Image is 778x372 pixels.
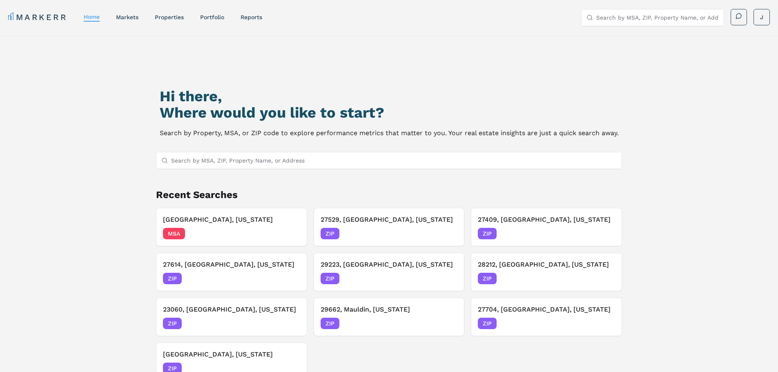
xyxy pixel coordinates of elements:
a: MARKERR [8,11,67,23]
a: properties [155,14,184,20]
h3: [GEOGRAPHIC_DATA], [US_STATE] [163,215,300,225]
h3: 28212, [GEOGRAPHIC_DATA], [US_STATE] [478,260,615,270]
button: Remove 28212, Charlotte, North Carolina28212, [GEOGRAPHIC_DATA], [US_STATE]ZIP[DATE] [471,253,622,291]
span: ZIP [478,273,497,284]
span: [DATE] [597,319,615,327]
h3: 27409, [GEOGRAPHIC_DATA], [US_STATE] [478,215,615,225]
span: ZIP [321,318,339,329]
h1: Hi there, [160,88,619,105]
span: MSA [163,228,185,239]
h3: 23060, [GEOGRAPHIC_DATA], [US_STATE] [163,305,300,314]
span: [DATE] [439,229,457,238]
span: ZIP [321,273,339,284]
p: Search by Property, MSA, or ZIP code to explore performance metrics that matter to you. Your real... [160,127,619,139]
span: [DATE] [597,229,615,238]
a: home [84,13,100,20]
span: ZIP [163,273,182,284]
button: Remove 27614, Raleigh, North Carolina27614, [GEOGRAPHIC_DATA], [US_STATE]ZIP[DATE] [156,253,307,291]
span: [DATE] [439,319,457,327]
span: ZIP [163,318,182,329]
h3: 27529, [GEOGRAPHIC_DATA], [US_STATE] [321,215,458,225]
span: [DATE] [597,274,615,283]
input: Search by MSA, ZIP, Property Name, or Address [171,152,617,169]
button: Remove 23060, Glen Allen, Virginia23060, [GEOGRAPHIC_DATA], [US_STATE]ZIP[DATE] [156,298,307,336]
a: markets [116,14,138,20]
a: Portfolio [200,14,224,20]
button: Remove 27529, Garner, North Carolina27529, [GEOGRAPHIC_DATA], [US_STATE]ZIP[DATE] [314,208,465,246]
h3: 29662, Mauldin, [US_STATE] [321,305,458,314]
button: Remove 27704, Durham, North Carolina27704, [GEOGRAPHIC_DATA], [US_STATE]ZIP[DATE] [471,298,622,336]
h2: Recent Searches [156,188,622,201]
button: Remove Portsmouth, Virginia[GEOGRAPHIC_DATA], [US_STATE]MSA[DATE] [156,208,307,246]
span: ZIP [478,228,497,239]
h3: 27614, [GEOGRAPHIC_DATA], [US_STATE] [163,260,300,270]
button: J [753,9,770,25]
button: Remove 29662, Mauldin, South Carolina29662, Mauldin, [US_STATE]ZIP[DATE] [314,298,465,336]
h2: Where would you like to start? [160,105,619,121]
span: ZIP [478,318,497,329]
button: Remove 27409, Greensboro, North Carolina27409, [GEOGRAPHIC_DATA], [US_STATE]ZIP[DATE] [471,208,622,246]
span: ZIP [321,228,339,239]
a: reports [241,14,262,20]
input: Search by MSA, ZIP, Property Name, or Address [596,9,719,26]
h3: 29223, [GEOGRAPHIC_DATA], [US_STATE] [321,260,458,270]
span: [DATE] [282,274,300,283]
h3: 27704, [GEOGRAPHIC_DATA], [US_STATE] [478,305,615,314]
span: J [760,13,763,21]
span: [DATE] [282,229,300,238]
span: [DATE] [282,319,300,327]
button: Remove 29223, Columbia, South Carolina29223, [GEOGRAPHIC_DATA], [US_STATE]ZIP[DATE] [314,253,465,291]
span: [DATE] [439,274,457,283]
h3: [GEOGRAPHIC_DATA], [US_STATE] [163,350,300,359]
